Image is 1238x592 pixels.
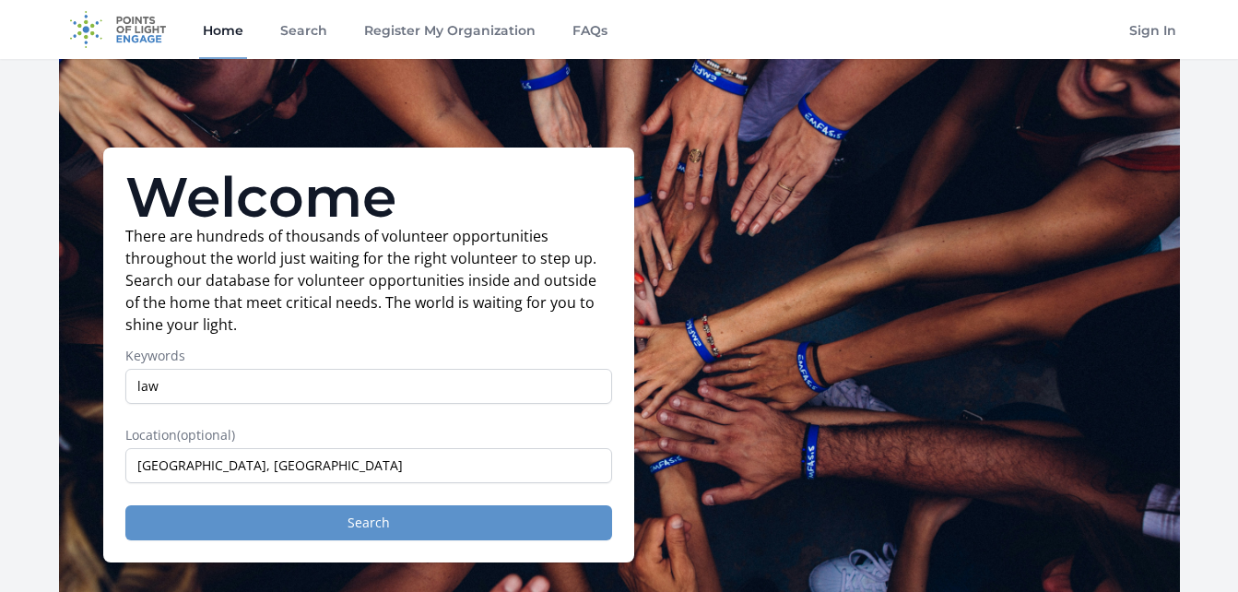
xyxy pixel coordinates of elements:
label: Location [125,426,612,444]
button: Search [125,505,612,540]
h1: Welcome [125,170,612,225]
span: (optional) [177,426,235,444]
p: There are hundreds of thousands of volunteer opportunities throughout the world just waiting for ... [125,225,612,336]
input: Enter a location [125,448,612,483]
label: Keywords [125,347,612,365]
